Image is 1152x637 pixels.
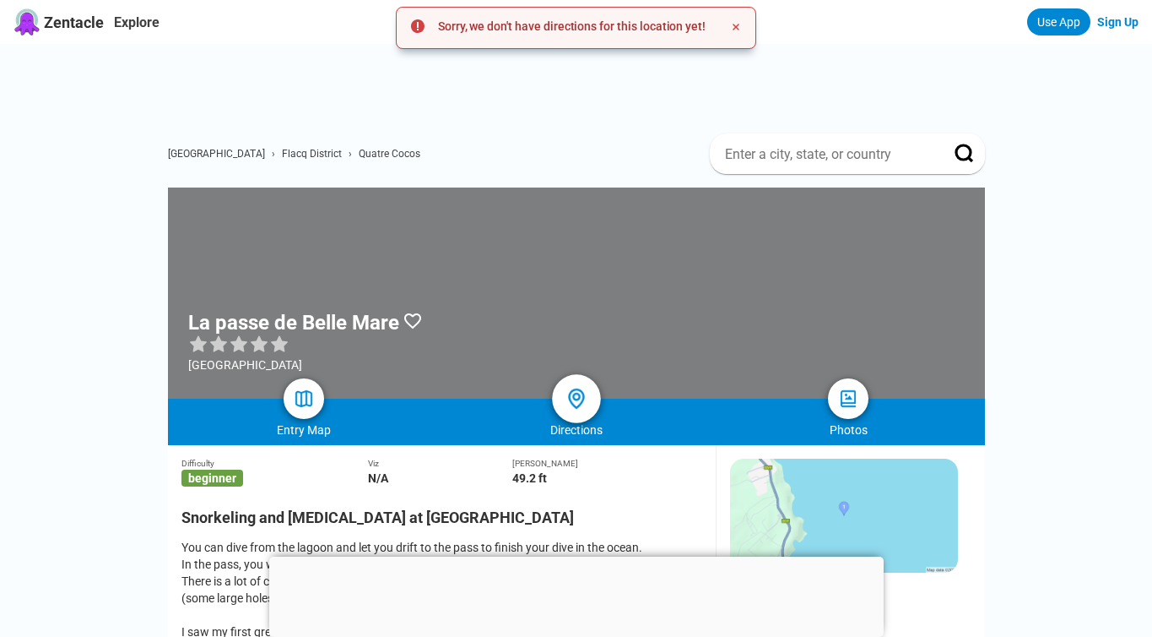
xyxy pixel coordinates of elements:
[294,389,314,409] img: map
[730,459,958,573] img: staticmap
[838,389,858,409] img: photos
[181,459,369,468] div: Difficulty
[181,498,702,526] h2: Snorkeling and [MEDICAL_DATA] at [GEOGRAPHIC_DATA]
[564,387,588,411] img: directions
[188,358,423,372] div: [GEOGRAPHIC_DATA]
[359,148,420,160] a: Quatre Cocos
[1027,8,1090,35] a: Use App
[512,471,702,485] div: 49.2 ft
[188,311,399,335] h1: La passe de Belle Mare
[269,557,884,633] iframe: Advertisement
[438,20,706,32] h4: Sorry, we don't have directions for this location yet!
[440,423,712,437] div: Directions
[168,148,265,160] a: [GEOGRAPHIC_DATA]
[44,14,104,31] span: Zentacle
[114,14,160,30] a: Explore
[368,459,512,468] div: Viz
[828,378,868,419] a: photos
[181,44,985,120] iframe: Advertisement
[723,145,931,163] input: Enter a city, state, or country
[282,148,342,160] a: Flacq District
[368,471,512,485] div: N/A
[512,459,702,468] div: [PERSON_NAME]
[712,423,985,437] div: Photos
[14,8,104,35] a: Zentacle logoZentacle
[1097,15,1138,29] a: Sign Up
[181,470,243,487] span: beginner
[349,148,352,160] span: ›
[284,378,324,419] a: map
[272,148,275,160] span: ›
[14,8,41,35] img: Zentacle logo
[168,423,441,437] div: Entry Map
